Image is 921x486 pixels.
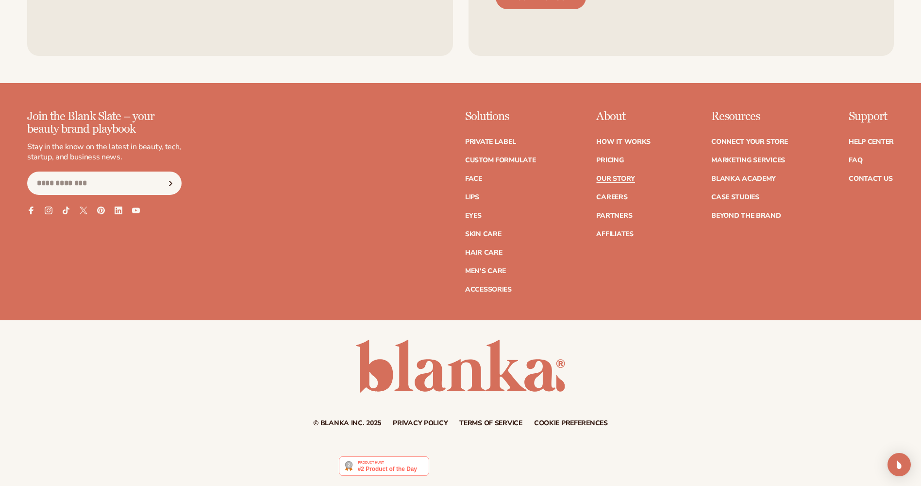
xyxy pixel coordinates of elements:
[393,420,448,427] a: Privacy policy
[596,231,633,238] a: Affiliates
[465,194,479,201] a: Lips
[465,268,506,275] a: Men's Care
[596,175,635,182] a: Our Story
[27,142,182,162] p: Stay in the know on the latest in beauty, tech, startup, and business news.
[888,453,911,476] div: Open Intercom Messenger
[596,194,627,201] a: Careers
[465,175,482,182] a: Face
[849,157,862,164] a: FAQ
[313,418,381,428] small: © Blanka Inc. 2025
[465,231,501,238] a: Skin Care
[711,212,781,219] a: Beyond the brand
[534,420,608,427] a: Cookie preferences
[711,139,788,145] a: Connect your store
[465,286,512,293] a: Accessories
[465,110,536,123] p: Solutions
[711,194,759,201] a: Case Studies
[459,420,522,427] a: Terms of service
[465,139,516,145] a: Private label
[339,456,429,476] img: Blanka - Start a beauty or cosmetic line in under 5 minutes | Product Hunt
[711,110,788,123] p: Resources
[711,157,785,164] a: Marketing services
[436,456,582,481] iframe: Customer reviews powered by Trustpilot
[465,249,502,256] a: Hair Care
[465,212,482,219] a: Eyes
[596,212,632,219] a: Partners
[160,172,181,195] button: Subscribe
[849,110,894,123] p: Support
[849,139,894,145] a: Help Center
[849,175,892,182] a: Contact Us
[27,110,182,136] p: Join the Blank Slate – your beauty brand playbook
[711,175,776,182] a: Blanka Academy
[596,139,651,145] a: How It Works
[596,110,651,123] p: About
[596,157,623,164] a: Pricing
[465,157,536,164] a: Custom formulate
